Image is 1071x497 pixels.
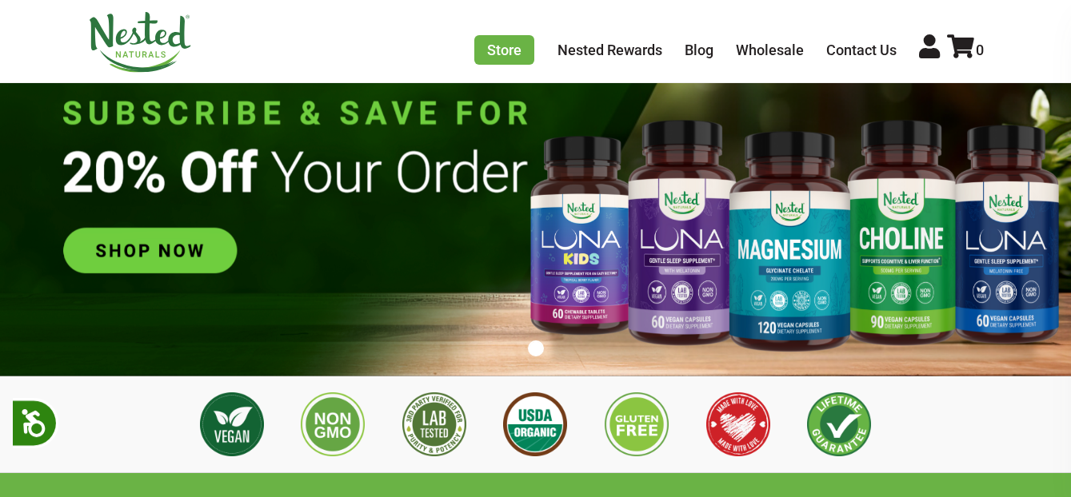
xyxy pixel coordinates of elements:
img: Nested Naturals [88,12,192,73]
a: Wholesale [736,42,804,58]
span: 0 [976,42,984,58]
a: Store [474,35,534,65]
a: 0 [947,42,984,58]
img: Vegan [200,392,264,456]
img: Non GMO [301,392,365,456]
img: Lifetime Guarantee [807,392,871,456]
img: Made with Love [706,392,770,456]
a: Nested Rewards [557,42,662,58]
a: Contact Us [826,42,897,58]
img: USDA Organic [503,392,567,456]
img: 3rd Party Lab Tested [402,392,466,456]
a: Blog [685,42,713,58]
button: 1 of 1 [528,340,544,356]
img: Gluten Free [605,392,669,456]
